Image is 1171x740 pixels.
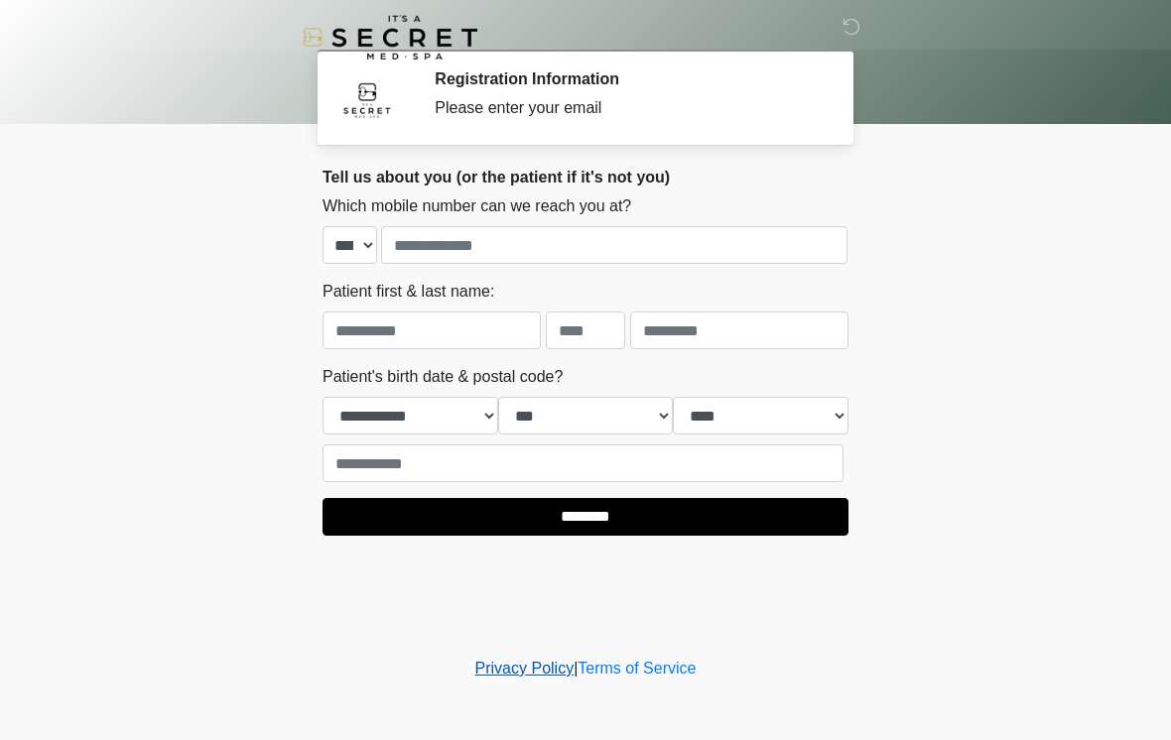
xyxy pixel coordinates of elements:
div: Please enter your email [435,96,819,120]
a: Terms of Service [578,660,696,677]
a: | [574,660,578,677]
img: Agent Avatar [337,69,397,129]
img: It's A Secret Med Spa Logo [303,15,477,60]
label: Patient's birth date & postal code? [323,365,563,389]
h2: Registration Information [435,69,819,88]
h2: Tell us about you (or the patient if it's not you) [323,168,848,186]
label: Which mobile number can we reach you at? [323,194,631,218]
label: Patient first & last name: [323,280,494,304]
a: Privacy Policy [475,660,575,677]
